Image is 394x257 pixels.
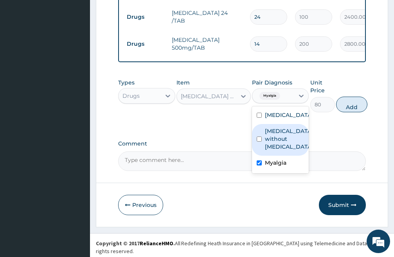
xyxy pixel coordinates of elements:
[181,92,237,100] div: [MEDICAL_DATA] 400mg/TAB
[4,173,149,200] textarea: Type your message and hit 'Enter'
[265,159,286,167] label: Myalgia
[14,39,32,59] img: d_794563401_company_1708531726252_794563401
[96,240,175,247] strong: Copyright © 2017 .
[41,44,131,54] div: Chat with us now
[259,92,280,100] span: Myalgia
[140,240,173,247] a: RelianceHMO
[265,111,313,119] label: [MEDICAL_DATA]
[118,195,163,215] button: Previous
[176,79,190,86] label: Item
[128,4,147,23] div: Minimize live chat window
[118,140,366,147] label: Comment
[123,37,168,51] td: Drugs
[118,79,135,86] label: Types
[265,127,313,151] label: [MEDICAL_DATA] without [MEDICAL_DATA]
[168,32,246,56] td: [MEDICAL_DATA] 500mg/TAB
[45,78,108,157] span: We're online!
[310,79,335,94] label: Unit Price
[319,195,366,215] button: Submit
[122,92,140,100] div: Drugs
[252,79,292,86] label: Pair Diagnosis
[181,239,388,247] div: Redefining Heath Insurance in [GEOGRAPHIC_DATA] using Telemedicine and Data Science!
[123,10,168,24] td: Drugs
[168,5,246,29] td: [MEDICAL_DATA] 24 /TAB
[336,97,367,112] button: Add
